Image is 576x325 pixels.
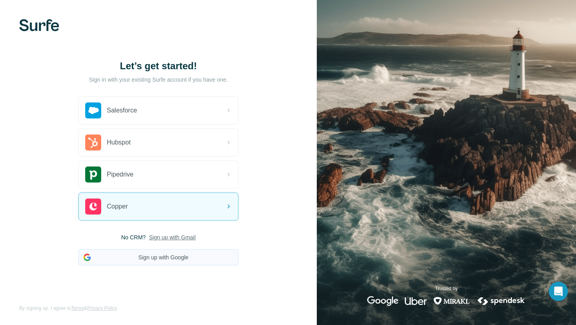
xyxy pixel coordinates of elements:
[85,102,101,118] img: salesforce's logo
[107,138,131,147] span: Hubspot
[149,233,196,241] button: Sign up with Gmail
[19,305,117,312] span: By signing up, I agree to &
[433,296,470,306] img: mirakl's logo
[19,19,59,31] img: Surfe's logo
[549,282,568,301] div: Open Intercom Messenger
[435,285,458,292] p: Trusted by
[87,305,117,311] a: Privacy Policy
[405,296,427,306] img: uber's logo
[107,202,128,211] span: Copper
[78,60,238,72] h1: Let’s get started!
[107,170,134,179] span: Pipedrive
[85,167,101,183] img: pipedrive's logo
[89,76,228,84] p: Sign in with your existing Surfe account if you have one.
[71,305,84,311] a: Terms
[476,296,526,306] img: spendesk's logo
[78,249,238,265] button: Sign up with Google
[367,296,398,306] img: google's logo
[85,199,101,215] img: copper's logo
[107,106,137,115] span: Salesforce
[121,233,146,241] span: No CRM?
[85,134,101,150] img: hubspot's logo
